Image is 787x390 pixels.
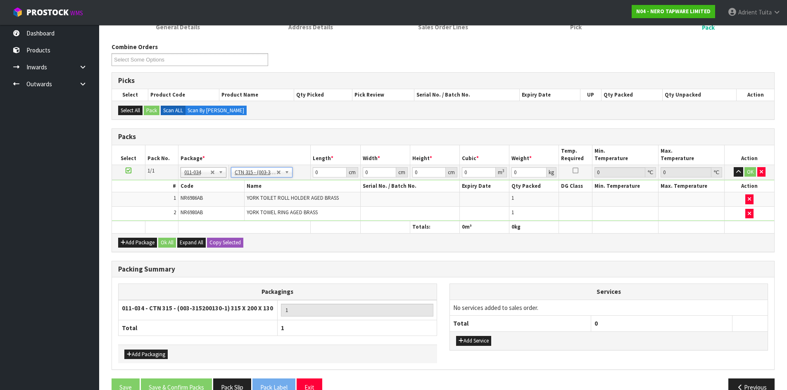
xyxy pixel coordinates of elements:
[207,238,243,248] button: Copy Selected
[632,5,715,18] a: N04 - NERO TAPWARE LIMITED
[418,23,468,31] span: Sales Order Lines
[311,145,360,165] th: Length
[247,194,339,201] span: YORK TOILET ROLL HOLDER AGED BRASS
[119,284,437,300] th: Packagings
[450,284,768,300] th: Services
[112,43,158,51] label: Combine Orders
[738,8,757,16] span: Adrient
[294,89,352,101] th: Qty Picked
[177,238,206,248] button: Expand All
[601,89,662,101] th: Qty Packed
[725,180,774,192] th: Action
[570,23,582,31] span: Pick
[185,106,247,116] label: Scan By [PERSON_NAME]
[360,145,410,165] th: Width
[181,194,203,201] span: NR6986AB
[450,316,591,331] th: Total
[559,145,592,165] th: Temp. Required
[520,89,580,101] th: Expiry Date
[112,145,145,165] th: Select
[148,89,219,101] th: Product Code
[360,180,459,192] th: Serial No. / Batch No.
[509,221,559,233] th: kg
[112,180,178,192] th: #
[396,167,408,177] div: cm
[178,180,244,192] th: Code
[181,209,203,216] span: NR6980AB
[502,168,504,173] sup: 3
[509,145,559,165] th: Weight
[711,167,722,177] div: ℃
[147,167,155,174] span: 1/1
[124,350,168,359] button: Add Packaging
[145,145,178,165] th: Pack No.
[509,180,559,192] th: Qty Packed
[462,223,465,230] span: 0
[460,145,509,165] th: Cubic
[156,23,200,31] span: General Details
[352,89,414,101] th: Pick Review
[347,167,358,177] div: cm
[144,106,159,116] button: Pack
[118,77,768,85] h3: Picks
[12,7,23,17] img: cube-alt.png
[414,89,520,101] th: Serial No. / Batch No.
[658,145,724,165] th: Max. Temperature
[410,221,459,233] th: Totals:
[281,324,284,332] span: 1
[118,106,143,116] button: Select All
[658,180,724,192] th: Max. Temperature
[70,9,83,17] small: WMS
[174,194,176,201] span: 1
[511,194,514,201] span: 1
[219,89,294,101] th: Product Name
[725,145,774,165] th: Action
[496,167,507,177] div: m
[178,145,311,165] th: Package
[645,167,656,177] div: ℃
[112,89,148,101] th: Select
[118,265,768,273] h3: Packing Summary
[758,8,772,16] span: Tuita
[580,89,601,101] th: UP
[744,167,756,177] button: OK
[592,180,658,192] th: Min. Temperature
[594,319,598,327] span: 0
[247,209,318,216] span: YORK TOWEL RING AGED BRASS
[446,167,457,177] div: cm
[737,89,774,101] th: Action
[460,180,509,192] th: Expiry Date
[122,304,273,312] strong: 011-034 - CTN 315 - (003-315200130-1) 315 X 200 X 130
[511,223,514,230] span: 0
[636,8,711,15] strong: N04 - NERO TAPWARE LIMITED
[662,89,736,101] th: Qty Unpacked
[450,300,768,315] td: No services added to sales order.
[592,145,658,165] th: Min. Temperature
[559,180,592,192] th: DG Class
[460,221,509,233] th: m³
[245,180,361,192] th: Name
[180,239,203,246] span: Expand All
[511,209,514,216] span: 1
[161,106,185,116] label: Scan ALL
[456,336,491,346] button: Add Service
[547,167,556,177] div: kg
[235,168,276,177] span: CTN 315 - (003-315200130-1) 315 X 200 X 130
[158,238,176,248] button: Ok All
[174,209,176,216] span: 2
[702,23,715,32] span: Pack
[288,23,333,31] span: Address Details
[118,133,768,141] h3: Packs
[26,7,69,18] span: ProStock
[410,145,459,165] th: Height
[118,238,157,248] button: Add Package
[184,168,210,177] span: 011-034
[119,320,278,336] th: Total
